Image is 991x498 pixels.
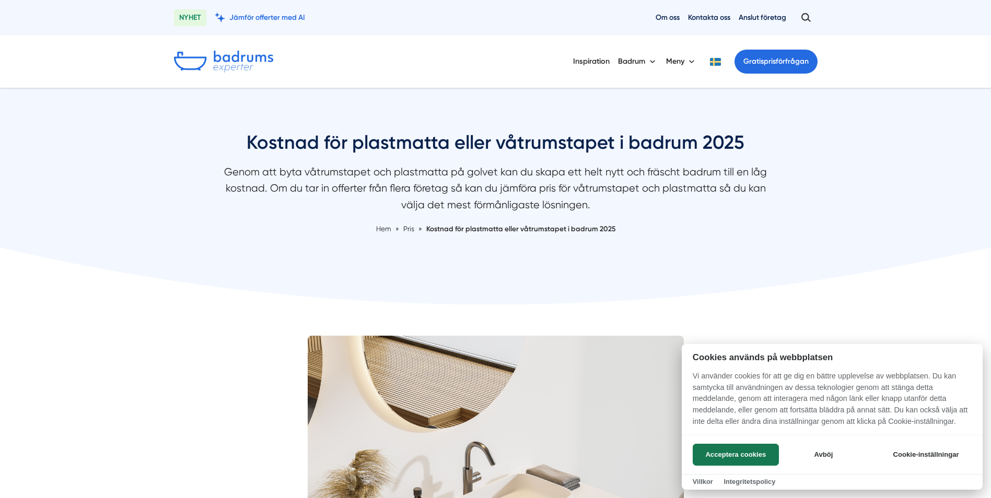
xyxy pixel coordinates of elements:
h2: Cookies används på webbplatsen [682,352,983,362]
button: Acceptera cookies [693,444,779,466]
a: Villkor [693,478,713,485]
a: Integritetspolicy [724,478,775,485]
button: Cookie-inställningar [880,444,972,466]
button: Avböj [782,444,865,466]
p: Vi använder cookies för att ge dig en bättre upplevelse av webbplatsen. Du kan samtycka till anvä... [682,371,983,434]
